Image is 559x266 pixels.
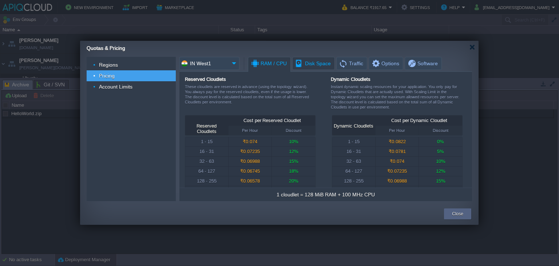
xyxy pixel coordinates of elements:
[185,167,228,176] div: 64 - 127
[331,84,462,115] div: Instant dynamic scaling resources for your application. You only pay for Dynamic Cloudlets that a...
[419,176,462,186] div: 15%
[452,210,463,218] button: Close
[185,84,316,110] div: These cloudlets are reserved in advance (using the topology wizard). You always pay for the reser...
[187,123,226,134] div: Reserved Cloudlets
[332,167,375,176] div: 64 - 127
[332,176,375,186] div: 128 - 255
[229,167,271,176] div: ₹0.06745
[334,123,373,129] div: Dynamic Cloudlets
[185,157,228,166] div: 32 - 63
[185,176,228,186] div: 128 - 255
[419,157,462,166] div: 10%
[87,45,125,51] span: Quotas & Pricing
[376,137,419,146] div: ₹0.0822
[250,57,287,70] span: RAM / CPU
[376,176,419,186] div: ₹0.06988
[419,137,462,146] div: 0%
[332,186,375,196] div: 256 - ∞
[272,176,315,186] div: 20%
[277,191,374,198] div: 1 cloudlet = 128 MiB RAM + 100 MHz CPU
[185,77,316,82] div: Reserved Cloudlets
[185,186,228,196] div: 256 - ∞
[229,147,271,156] div: ₹0.07235
[98,73,116,79] a: Pricing
[295,57,331,70] span: Disk Space
[332,157,375,166] div: 32 - 63
[272,147,315,156] div: 12%
[419,186,462,196] div: 20%
[98,83,134,90] a: Account Limits
[407,57,438,70] span: Software
[376,116,463,126] div: Cost per Dynamic Cloudlet
[272,126,315,135] div: Discount
[272,186,315,196] div: 25%
[376,186,419,196] div: ₹0.06578
[419,126,462,135] div: Discount
[371,57,399,70] span: Options
[185,147,228,156] div: 16 - 31
[229,116,316,126] div: Cost per Reserved Cloudlet
[419,167,462,176] div: 12%
[272,137,315,146] div: 10%
[229,176,271,186] div: ₹0.06578
[98,62,119,68] a: Regions
[185,137,228,146] div: 1 - 15
[332,137,375,146] div: 1 - 15
[376,147,419,156] div: ₹0.0781
[331,77,462,82] div: Dynamic Cloudlets
[229,157,271,166] div: ₹0.06988
[339,57,363,70] span: Traffic
[376,157,419,166] div: ₹0.074
[376,126,419,135] div: Per Hour
[229,126,271,135] div: Per Hour
[419,147,462,156] div: 5%
[332,147,375,156] div: 16 - 31
[376,167,419,176] div: ₹0.07235
[272,167,315,176] div: 18%
[229,186,271,196] div: ₹0.06165
[229,137,271,146] div: ₹0.074
[272,157,315,166] div: 15%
